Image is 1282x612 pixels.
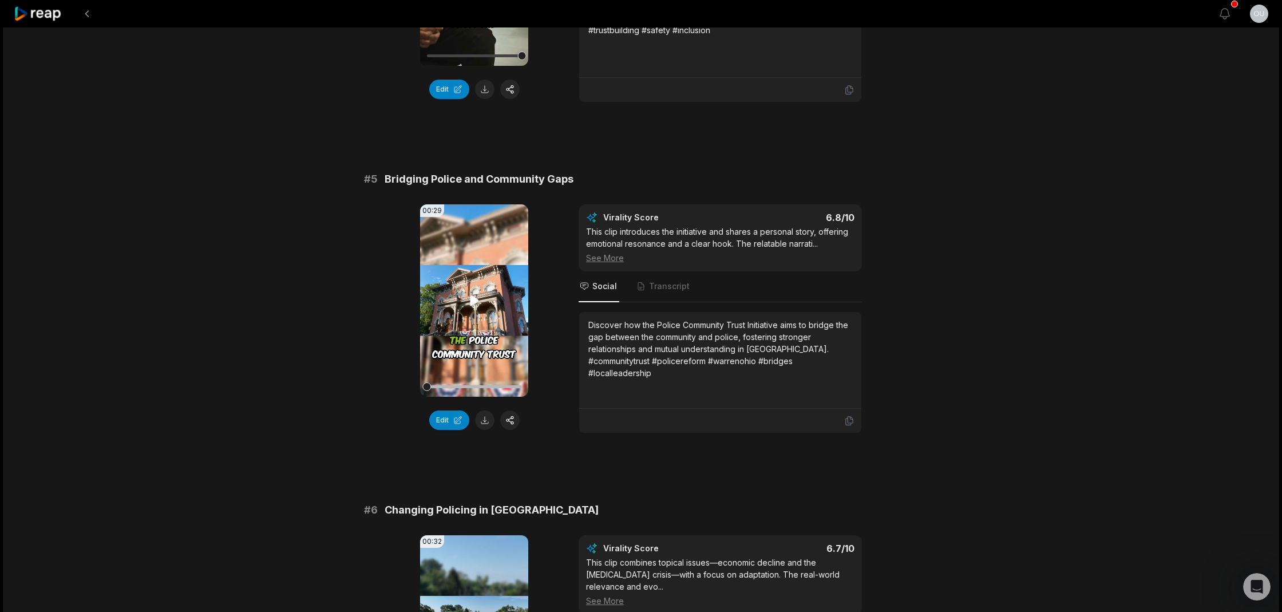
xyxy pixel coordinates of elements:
[732,543,855,554] div: 6.7 /10
[579,271,862,302] nav: Tabs
[588,319,852,379] div: Discover how the Police Community Trust Initiative aims to bridge the gap between the community a...
[732,212,855,223] div: 6.8 /10
[603,543,726,554] div: Virality Score
[586,252,854,264] div: See More
[603,212,726,223] div: Virality Score
[586,595,854,607] div: See More
[649,281,690,292] span: Transcript
[1243,573,1271,601] iframe: Intercom live chat
[420,204,528,397] video: Your browser does not support mp4 format.
[429,410,469,430] button: Edit
[385,171,573,187] span: Bridging Police and Community Gaps
[586,226,854,264] div: This clip introduces the initiative and shares a personal story, offering emotional resonance and...
[592,281,617,292] span: Social
[429,80,469,99] button: Edit
[586,556,854,607] div: This clip combines topical issues—economic decline and the [MEDICAL_DATA] crisis—with a focus on ...
[364,502,378,518] span: # 6
[385,502,599,518] span: Changing Policing in [GEOGRAPHIC_DATA]
[364,171,378,187] span: # 5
